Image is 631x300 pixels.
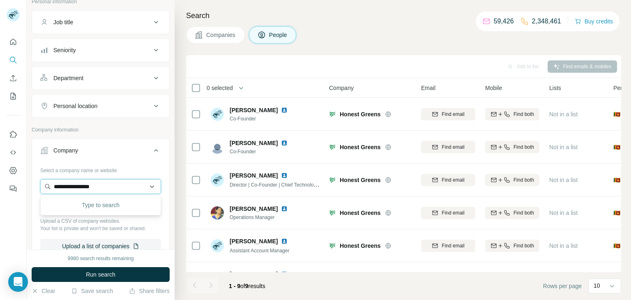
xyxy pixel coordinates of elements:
[7,181,20,196] button: Feedback
[32,141,169,164] button: Company
[53,18,73,26] div: Job title
[281,107,288,113] img: LinkedIn logo
[421,84,435,92] span: Email
[53,102,97,110] div: Personal location
[7,145,20,160] button: Use Surfe API
[7,163,20,178] button: Dashboard
[613,143,620,151] span: 🇱🇰
[340,110,381,118] span: Honest Greens
[40,164,161,174] div: Select a company name or website
[329,111,336,118] img: Logo of Honest Greens
[549,242,578,249] span: Not in a list
[613,110,620,118] span: 🇱🇰
[514,209,534,217] span: Find both
[207,84,233,92] span: 0 selected
[485,174,539,186] button: Find both
[7,35,20,49] button: Quick start
[186,10,621,21] h4: Search
[613,242,620,250] span: 🇱🇰
[329,177,336,183] img: Logo of Honest Greens
[68,255,134,262] div: 9980 search results remaining
[229,283,265,289] span: results
[32,68,169,88] button: Department
[32,40,169,60] button: Seniority
[329,210,336,216] img: Logo of Honest Greens
[340,176,381,184] span: Honest Greens
[230,171,278,180] span: [PERSON_NAME]
[514,111,534,118] span: Find both
[340,242,381,250] span: Honest Greens
[53,146,78,155] div: Company
[549,84,561,92] span: Lists
[230,214,291,221] span: Operations Manager
[549,111,578,118] span: Not in a list
[549,210,578,216] span: Not in a list
[86,270,115,279] span: Run search
[281,271,288,277] img: LinkedIn logo
[442,111,464,118] span: Find email
[7,89,20,104] button: My lists
[230,205,278,213] span: [PERSON_NAME]
[329,242,336,249] img: Logo of Honest Greens
[340,209,381,217] span: Honest Greens
[549,144,578,150] span: Not in a list
[421,108,475,120] button: Find email
[494,16,514,26] p: 59,426
[442,143,464,151] span: Find email
[485,240,539,252] button: Find both
[230,139,278,147] span: [PERSON_NAME]
[485,207,539,219] button: Find both
[211,173,224,187] img: Avatar
[594,282,600,290] p: 10
[532,16,561,26] p: 2,348,461
[230,148,291,155] span: Co-Founder
[340,143,381,151] span: Honest Greens
[485,84,502,92] span: Mobile
[32,287,55,295] button: Clear
[613,209,620,217] span: 🇱🇰
[211,141,224,154] img: Avatar
[230,248,289,254] span: Assistant Account Manager
[53,46,76,54] div: Seniority
[7,71,20,85] button: Enrich CSV
[211,206,224,219] img: Avatar
[281,140,288,146] img: LinkedIn logo
[7,127,20,142] button: Use Surfe on LinkedIn
[442,176,464,184] span: Find email
[485,108,539,120] button: Find both
[230,181,335,188] span: Director | Co-Founder | Chief Technology Officer
[40,225,161,232] p: Your list is private and won't be saved or shared.
[543,282,582,290] span: Rows per page
[230,237,278,245] span: [PERSON_NAME]
[211,239,224,252] img: Avatar
[514,143,534,151] span: Find both
[329,144,336,150] img: Logo of Honest Greens
[421,240,475,252] button: Find email
[8,272,28,292] div: Open Intercom Messenger
[514,242,534,249] span: Find both
[421,141,475,153] button: Find email
[32,96,169,116] button: Personal location
[442,242,464,249] span: Find email
[230,115,291,122] span: Co-Founder
[329,84,354,92] span: Company
[613,176,620,184] span: 🇱🇰
[269,31,288,39] span: People
[281,205,288,212] img: LinkedIn logo
[7,53,20,67] button: Search
[281,172,288,179] img: LinkedIn logo
[53,74,83,82] div: Department
[549,177,578,183] span: Not in a list
[514,176,534,184] span: Find both
[129,287,170,295] button: Share filters
[485,141,539,153] button: Find both
[442,209,464,217] span: Find email
[211,272,224,285] img: Avatar
[230,270,278,278] span: [PERSON_NAME]
[32,126,170,134] p: Company information
[240,283,245,289] span: of
[32,12,169,32] button: Job title
[281,238,288,245] img: LinkedIn logo
[245,283,249,289] span: 9
[229,283,240,289] span: 1 - 9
